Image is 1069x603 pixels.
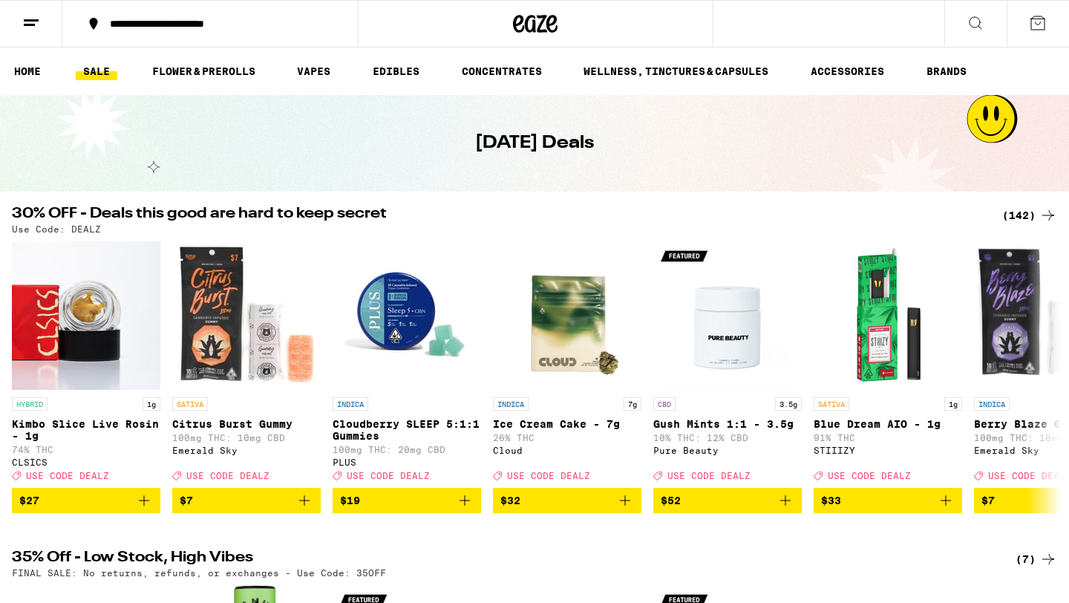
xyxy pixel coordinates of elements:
span: USE CODE DEALZ [667,471,751,480]
a: (7) [1016,550,1057,568]
p: Blue Dream AIO - 1g [814,418,962,430]
p: FINAL SALE: No returns, refunds, or exchanges - Use Code: 35OFF [12,568,386,578]
p: Use Code: DEALZ [12,224,101,234]
span: USE CODE DEALZ [828,471,911,480]
h1: [DATE] Deals [475,131,594,156]
p: 3.5g [775,397,802,411]
a: ACCESSORIES [803,62,892,80]
a: Open page for Citrus Burst Gummy from Emerald Sky [172,241,321,488]
p: 1g [944,397,962,411]
a: VAPES [290,62,338,80]
p: 7g [624,397,641,411]
div: Pure Beauty [653,446,802,455]
img: Emerald Sky - Citrus Burst Gummy [172,241,321,390]
a: Open page for Gush Mints 1:1 - 3.5g from Pure Beauty [653,241,802,488]
a: WELLNESS, TINCTURES & CAPSULES [576,62,776,80]
span: USE CODE DEALZ [186,471,269,480]
a: (142) [1002,206,1057,224]
a: Open page for Kimbo Slice Live Rosin - 1g from CLSICS [12,241,160,488]
p: 100mg THC: 20mg CBD [333,445,481,454]
a: BRANDS [919,62,974,80]
a: HOME [7,62,48,80]
p: 100mg THC: 10mg CBD [172,433,321,443]
p: Citrus Burst Gummy [172,418,321,430]
button: Add to bag [814,488,962,513]
a: EDIBLES [365,62,427,80]
img: Pure Beauty - Gush Mints 1:1 - 3.5g [653,241,802,390]
span: $27 [19,495,39,506]
span: USE CODE DEALZ [26,471,109,480]
span: $52 [661,495,681,506]
div: Emerald Sky [172,446,321,455]
img: Cloud - Ice Cream Cake - 7g [493,241,641,390]
p: SATIVA [172,397,208,411]
p: 74% THC [12,445,160,454]
p: SATIVA [814,397,849,411]
button: Add to bag [12,488,160,513]
p: CBD [653,397,676,411]
div: CLSICS [12,457,160,467]
button: Add to bag [333,488,481,513]
h2: 30% OFF - Deals this good are hard to keep secret [12,206,984,224]
span: USE CODE DEALZ [347,471,430,480]
button: Add to bag [493,488,641,513]
button: Add to bag [172,488,321,513]
p: INDICA [974,397,1010,411]
div: Cloud [493,446,641,455]
p: INDICA [333,397,368,411]
span: $7 [981,495,995,506]
p: Gush Mints 1:1 - 3.5g [653,418,802,430]
a: Open page for Ice Cream Cake - 7g from Cloud [493,241,641,488]
span: $33 [821,495,841,506]
p: 1g [143,397,160,411]
a: Open page for Cloudberry SLEEP 5:1:1 Gummies from PLUS [333,241,481,488]
img: STIIIZY - Blue Dream AIO - 1g [814,241,962,390]
p: Cloudberry SLEEP 5:1:1 Gummies [333,418,481,442]
a: FLOWER & PREROLLS [145,62,263,80]
span: $32 [500,495,520,506]
a: SALE [76,62,117,80]
div: PLUS [333,457,481,467]
button: Add to bag [653,488,802,513]
p: 26% THC [493,433,641,443]
img: CLSICS - Kimbo Slice Live Rosin - 1g [12,241,160,390]
p: Ice Cream Cake - 7g [493,418,641,430]
img: PLUS - Cloudberry SLEEP 5:1:1 Gummies [333,241,481,390]
a: Open page for Blue Dream AIO - 1g from STIIIZY [814,241,962,488]
p: Kimbo Slice Live Rosin - 1g [12,418,160,442]
span: USE CODE DEALZ [507,471,590,480]
span: Hi. Need any help? [9,10,107,22]
p: INDICA [493,397,529,411]
span: $19 [340,495,360,506]
div: STIIIZY [814,446,962,455]
span: $7 [180,495,193,506]
h2: 35% Off - Low Stock, High Vibes [12,550,984,568]
p: 10% THC: 12% CBD [653,433,802,443]
p: 91% THC [814,433,962,443]
p: HYBRID [12,397,48,411]
a: CONCENTRATES [454,62,549,80]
